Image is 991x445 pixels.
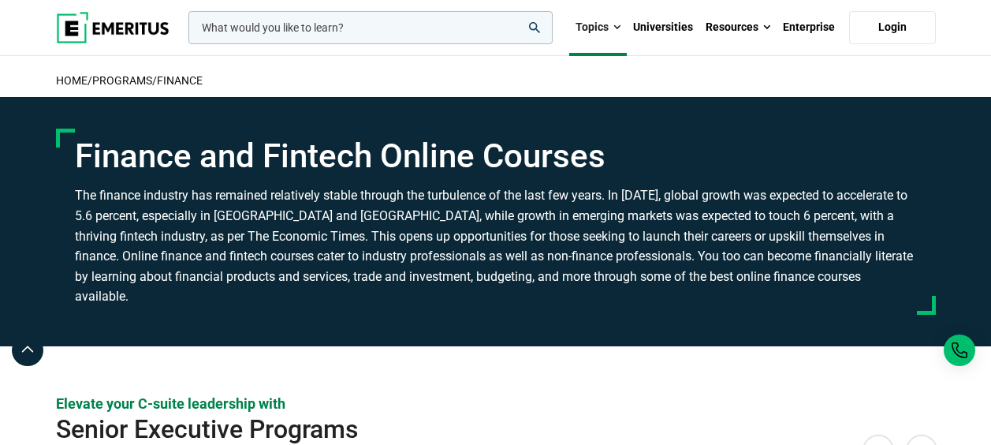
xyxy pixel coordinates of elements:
a: Finance [157,74,203,87]
a: Programs [92,74,152,87]
input: woocommerce-product-search-field-0 [188,11,553,44]
h1: Finance and Fintech Online Courses [75,136,917,176]
h2: / / [56,64,936,97]
a: home [56,74,88,87]
a: Login [849,11,936,44]
h2: Senior Executive Programs [56,413,848,445]
h3: The finance industry has remained relatively stable through the turbulence of the last few years.... [75,185,917,307]
p: Elevate your C-suite leadership with [56,394,936,413]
